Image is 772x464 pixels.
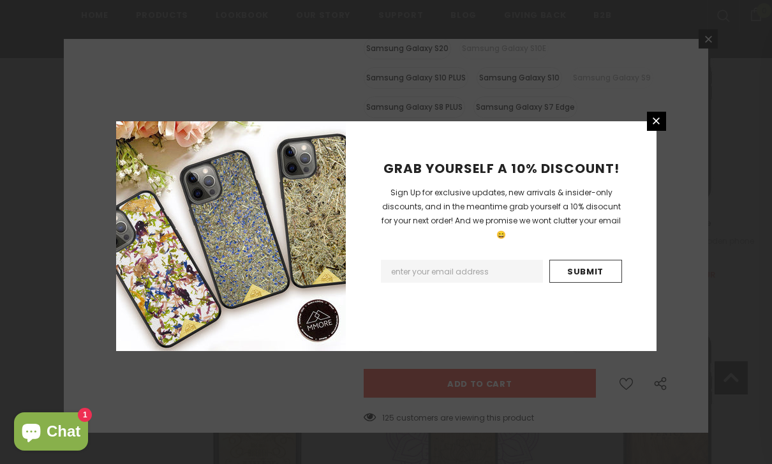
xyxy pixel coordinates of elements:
input: Submit [549,260,622,283]
span: Sign Up for exclusive updates, new arrivals & insider-only discounts, and in the meantime grab yo... [382,187,621,240]
input: Email Address [381,260,543,283]
span: GRAB YOURSELF A 10% DISCOUNT! [383,160,620,177]
a: Close [647,112,666,131]
inbox-online-store-chat: Shopify online store chat [10,412,92,454]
